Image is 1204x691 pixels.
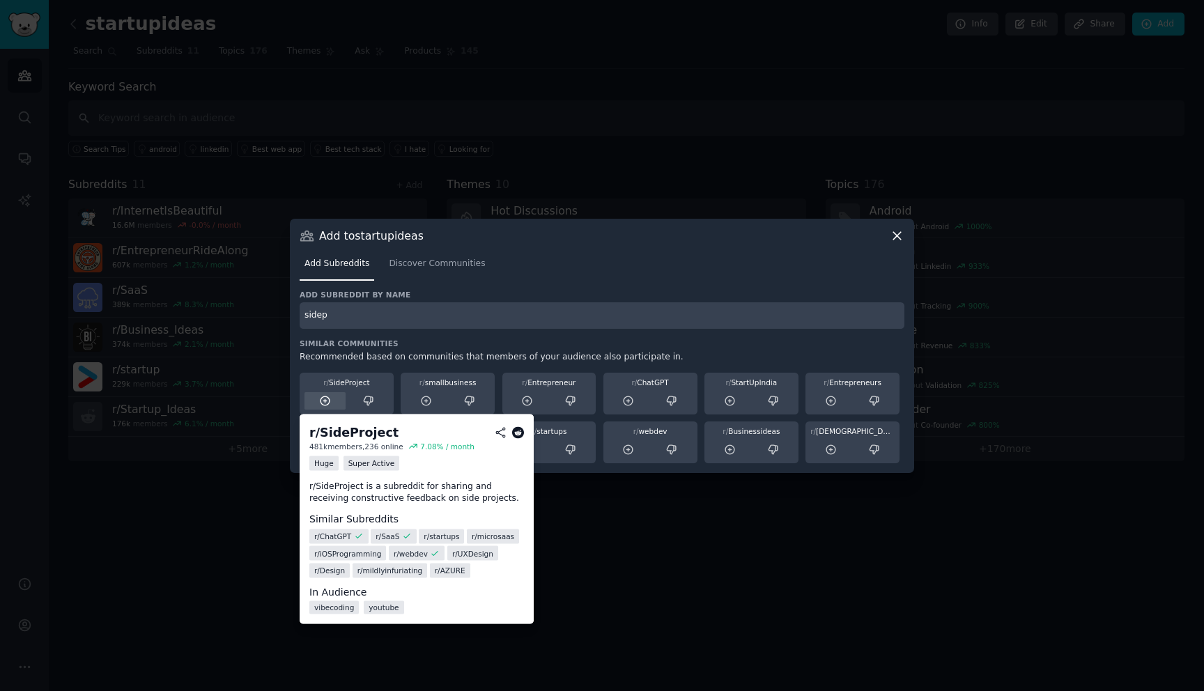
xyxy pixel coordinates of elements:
[300,290,904,300] h3: Add subreddit by name
[364,600,403,614] a: youtube
[507,426,592,436] div: startups
[300,302,904,329] input: Enter subreddit name and press enter
[810,378,895,387] div: Entrepreneurs
[300,253,374,281] a: Add Subreddits
[344,456,400,470] div: Super Active
[810,426,895,436] div: [DEMOGRAPHIC_DATA]
[394,548,428,558] span: r/ webdev
[309,441,403,451] div: 481k members, 236 online
[309,512,524,527] dt: Similar Subreddits
[435,566,465,575] span: r/ AZURE
[376,531,399,541] span: r/ SaaS
[633,427,639,435] span: r/
[726,378,732,387] span: r/
[389,258,485,270] span: Discover Communities
[608,426,693,436] div: webdev
[824,378,829,387] span: r/
[309,456,339,470] div: Huge
[323,378,329,387] span: r/
[300,351,904,364] div: Recommended based on communities that members of your audience also participate in.
[309,424,399,442] div: r/ SideProject
[309,585,524,600] dt: In Audience
[300,339,904,348] h3: Similar Communities
[531,427,537,435] span: r/
[420,441,474,451] div: 7.08 % / month
[452,548,493,558] span: r/ UXDesign
[472,531,514,541] span: r/ microsaas
[384,253,490,281] a: Discover Communities
[304,258,369,270] span: Add Subreddits
[304,378,389,387] div: SideProject
[319,228,424,243] h3: Add to startupideas
[810,427,816,435] span: r/
[522,378,527,387] span: r/
[357,566,423,575] span: r/ mildlyinfuriating
[631,378,637,387] span: r/
[309,480,524,504] p: r/SideProject is a subreddit for sharing and receiving constructive feedback on side projects.
[309,600,359,614] a: vibecoding
[507,378,592,387] div: Entrepreneur
[709,378,794,387] div: StartUpIndia
[314,531,351,541] span: r/ ChatGPT
[723,427,728,435] span: r/
[709,426,794,436] div: Businessideas
[419,378,425,387] span: r/
[608,378,693,387] div: ChatGPT
[406,378,490,387] div: smallbusiness
[314,548,381,558] span: r/ iOSProgramming
[424,531,459,541] span: r/ startups
[314,566,345,575] span: r/ Design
